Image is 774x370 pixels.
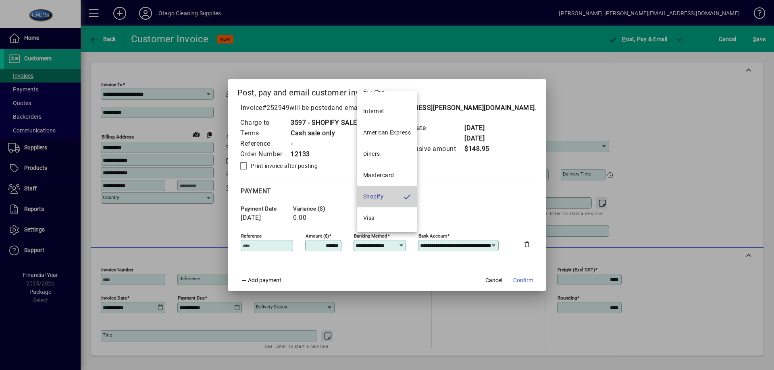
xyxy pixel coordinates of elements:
[240,149,290,159] td: Order Number
[485,276,502,285] span: Cancel
[513,276,533,285] span: Confirm
[418,233,447,239] mat-label: Bank Account
[331,104,535,112] span: and emailed to
[293,214,306,221] span: 0.00
[290,149,361,159] td: 12133
[464,133,496,144] td: [DATE]
[249,162,318,170] label: Print invoice after posting
[290,138,361,149] td: -
[241,214,261,221] span: [DATE]
[240,138,290,149] td: Reference
[241,206,289,212] span: Payment date
[306,233,329,239] mat-label: Amount ($)
[240,128,290,138] td: Terms
[510,273,537,287] button: Confirm
[262,104,290,112] span: #252949
[464,144,496,154] td: $148.95
[241,233,262,239] mat-label: Reference
[481,273,507,287] button: Cancel
[464,123,496,133] td: [DATE]
[354,233,387,239] mat-label: Banking method
[389,133,464,144] td: Due date
[237,273,285,287] button: Add payment
[293,206,341,212] span: Variance ($)
[377,104,535,112] b: [EMAIL_ADDRESS][PERSON_NAME][DOMAIN_NAME]
[237,103,537,113] p: Invoice will be posted .
[290,128,361,138] td: Cash sale only
[240,118,290,128] td: Charge to
[241,187,271,195] span: Payment
[389,144,464,154] td: GST inclusive amount
[389,123,464,133] td: Invoice date
[290,118,361,128] td: 3597 - SHOPIFY SALES
[228,79,546,103] h2: Post, pay and email customer invoice?
[248,277,281,283] span: Add payment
